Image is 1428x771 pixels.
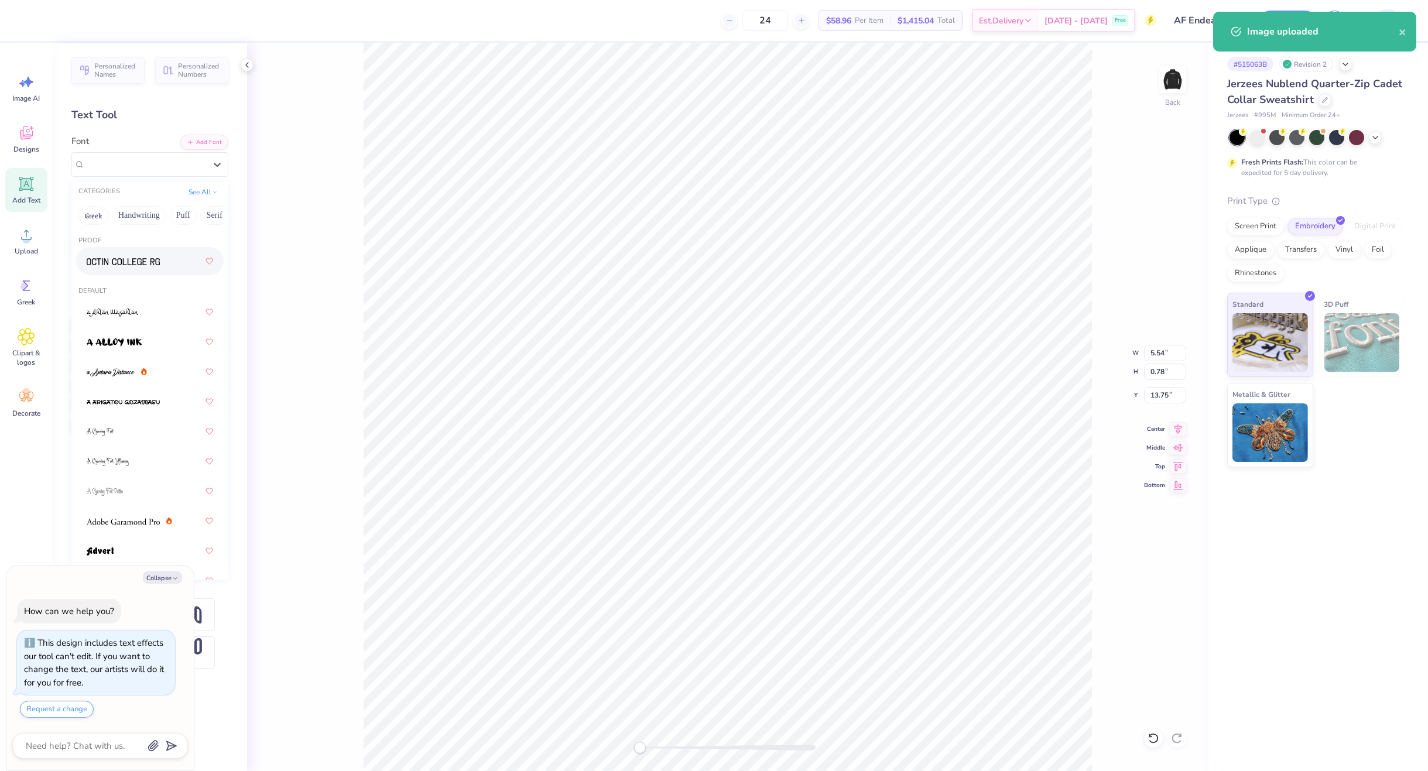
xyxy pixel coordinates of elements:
[178,62,221,78] span: Personalized Numbers
[979,15,1023,27] span: Est. Delivery
[1165,9,1251,32] input: Untitled Design
[1376,9,1399,32] img: Zhor Junavee Antocan
[155,57,228,84] button: Personalized Numbers
[24,605,114,617] div: How can we help you?
[1232,388,1290,400] span: Metallic & Glitter
[1347,218,1403,235] div: Digital Print
[1359,9,1405,32] a: ZJ
[87,398,160,406] img: a Arigatou Gozaimasu
[1247,25,1399,39] div: Image uploaded
[87,428,114,436] img: A Charming Font
[13,94,40,103] span: Image AI
[1115,16,1126,25] span: Free
[87,488,123,496] img: A Charming Font Outline
[1254,111,1276,121] span: # 995M
[87,368,135,376] img: a Antara Distance
[185,186,221,198] button: See All
[18,297,36,307] span: Greek
[20,701,94,718] button: Request a change
[24,637,164,688] div: This design includes text effects our tool can't edit. If you want to change the text, our artist...
[78,206,108,225] button: Greek
[170,206,197,225] button: Puff
[200,206,229,225] button: Serif
[1227,194,1405,208] div: Print Type
[1287,218,1343,235] div: Embroidery
[1045,15,1108,27] span: [DATE] - [DATE]
[1282,111,1340,121] span: Minimum Order: 24 +
[15,246,38,256] span: Upload
[1232,298,1263,310] span: Standard
[1232,403,1308,462] img: Metallic & Glitter
[13,145,39,154] span: Designs
[87,518,160,526] img: Adobe Garamond Pro
[1227,218,1284,235] div: Screen Print
[1144,462,1165,471] span: Top
[1241,157,1303,167] strong: Fresh Prints Flash:
[1227,241,1274,259] div: Applique
[1232,313,1308,372] img: Standard
[12,196,40,205] span: Add Text
[71,286,228,296] div: Default
[71,236,228,246] div: Proof
[1227,77,1402,107] span: Jerzees Nublend Quarter-Zip Cadet Collar Sweatshirt
[634,742,646,753] div: Accessibility label
[71,107,228,123] div: Text Tool
[1144,481,1165,490] span: Bottom
[1399,25,1407,39] button: close
[1324,313,1400,372] img: 3D Puff
[143,571,182,584] button: Collapse
[1278,241,1324,259] div: Transfers
[87,338,142,347] img: a Alloy Ink
[112,206,166,225] button: Handwriting
[180,135,228,150] button: Add Font
[1227,111,1248,121] span: Jerzees
[1227,57,1273,71] div: # 515063B
[742,10,788,31] input: – –
[87,309,139,317] img: a Ahlan Wasahlan
[1144,424,1165,434] span: Center
[7,348,46,367] span: Clipart & logos
[78,187,120,197] div: CATEGORIES
[1161,68,1184,91] img: Back
[1364,241,1392,259] div: Foil
[1279,57,1333,71] div: Revision 2
[87,258,160,266] img: Octin College Rg
[1165,97,1180,108] div: Back
[1144,443,1165,453] span: Middle
[12,409,40,418] span: Decorate
[1227,265,1284,282] div: Rhinestones
[71,135,89,148] label: Font
[87,458,129,466] img: A Charming Font Leftleaning
[94,62,138,78] span: Personalized Names
[855,15,883,27] span: Per Item
[1328,241,1361,259] div: Vinyl
[1241,157,1385,178] div: This color can be expedited for 5 day delivery.
[71,57,145,84] button: Personalized Names
[898,15,934,27] span: $1,415.04
[826,15,851,27] span: $58.96
[1324,298,1349,310] span: 3D Puff
[937,15,955,27] span: Total
[87,547,114,556] img: Advert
